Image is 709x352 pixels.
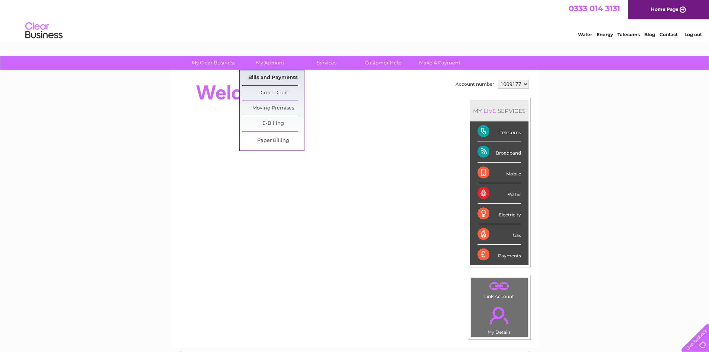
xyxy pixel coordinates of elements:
[183,56,244,70] a: My Clear Business
[660,32,678,37] a: Contact
[478,183,521,204] div: Water
[242,116,304,131] a: E-Billing
[473,302,526,329] a: .
[25,19,63,42] img: logo.png
[478,142,521,162] div: Broadband
[454,78,496,91] td: Account number
[644,32,655,37] a: Blog
[470,301,528,337] td: My Details
[478,224,521,245] div: Gas
[179,4,531,36] div: Clear Business is a trading name of Verastar Limited (registered in [GEOGRAPHIC_DATA] No. 3667643...
[409,56,470,70] a: Make A Payment
[482,107,498,114] div: LIVE
[478,121,521,142] div: Telecoms
[478,163,521,183] div: Mobile
[578,32,592,37] a: Water
[597,32,613,37] a: Energy
[617,32,640,37] a: Telecoms
[478,245,521,265] div: Payments
[684,32,702,37] a: Log out
[478,204,521,224] div: Electricity
[470,100,528,121] div: MY SERVICES
[352,56,414,70] a: Customer Help
[242,86,304,101] a: Direct Debit
[473,280,526,293] a: .
[242,70,304,85] a: Bills and Payments
[569,4,620,13] a: 0333 014 3131
[242,133,304,148] a: Paper Billing
[242,101,304,116] a: Moving Premises
[470,278,528,301] td: Link Account
[239,56,301,70] a: My Account
[296,56,357,70] a: Services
